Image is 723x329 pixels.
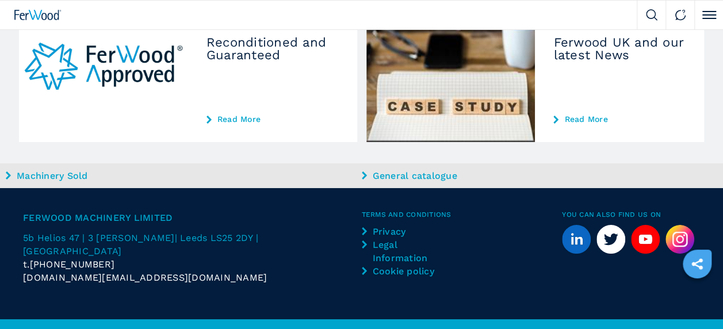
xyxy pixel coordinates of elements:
[23,271,267,284] span: [DOMAIN_NAME][EMAIL_ADDRESS][DOMAIN_NAME]
[646,9,657,21] img: Search
[694,1,723,29] button: Click to toggle menu
[665,225,694,254] img: Instagram
[23,231,362,258] a: 5b Helios 47 | 3 [PERSON_NAME]| Leeds LS25 2DY | [GEOGRAPHIC_DATA]
[553,36,686,62] h3: Ferwood UK and our latest News
[362,238,442,265] a: Legal Information
[206,36,339,62] h3: Reconditioned and Guaranteed
[14,10,62,20] img: Ferwood
[362,225,442,238] a: Privacy
[206,114,339,124] a: Read More
[562,225,591,254] a: linkedin
[23,232,175,243] span: 5b Helios 47 | 3 [PERSON_NAME]
[30,258,115,271] span: [PHONE_NUMBER]
[675,9,686,21] img: Contact us
[596,225,625,254] a: twitter
[631,225,660,254] a: youtube
[362,211,563,218] span: Terms and Conditions
[6,169,359,182] a: Machinery Sold
[674,277,714,320] iframe: Chat
[362,169,715,182] a: General catalogue
[562,211,700,218] span: You can also find us on
[23,258,362,271] div: t.
[553,114,686,124] a: Read More
[362,265,442,278] a: Cookie policy
[23,211,362,224] span: Ferwood Machinery Limited
[683,250,711,278] a: sharethis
